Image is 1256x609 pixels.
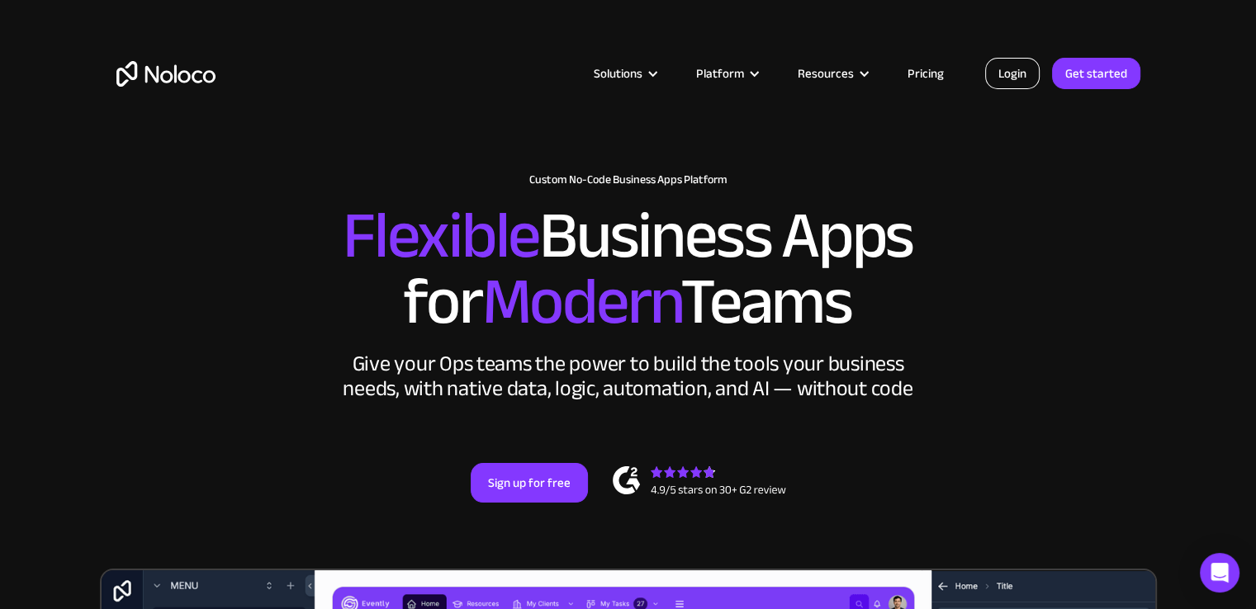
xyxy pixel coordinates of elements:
h1: Custom No-Code Business Apps Platform [116,173,1140,186]
a: Pricing [887,63,965,84]
div: Solutions [594,63,642,84]
a: Get started [1052,58,1140,89]
a: Sign up for free [471,463,588,503]
h2: Business Apps for Teams [116,203,1140,335]
div: Platform [696,63,744,84]
a: home [116,61,216,87]
div: Give your Ops teams the power to build the tools your business needs, with native data, logic, au... [339,352,917,401]
div: Resources [798,63,854,84]
div: Solutions [573,63,675,84]
div: Open Intercom Messenger [1200,553,1239,592]
div: Resources [777,63,887,84]
div: Platform [675,63,777,84]
a: Login [985,58,1040,89]
span: Modern [481,240,680,363]
span: Flexible [343,174,539,297]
